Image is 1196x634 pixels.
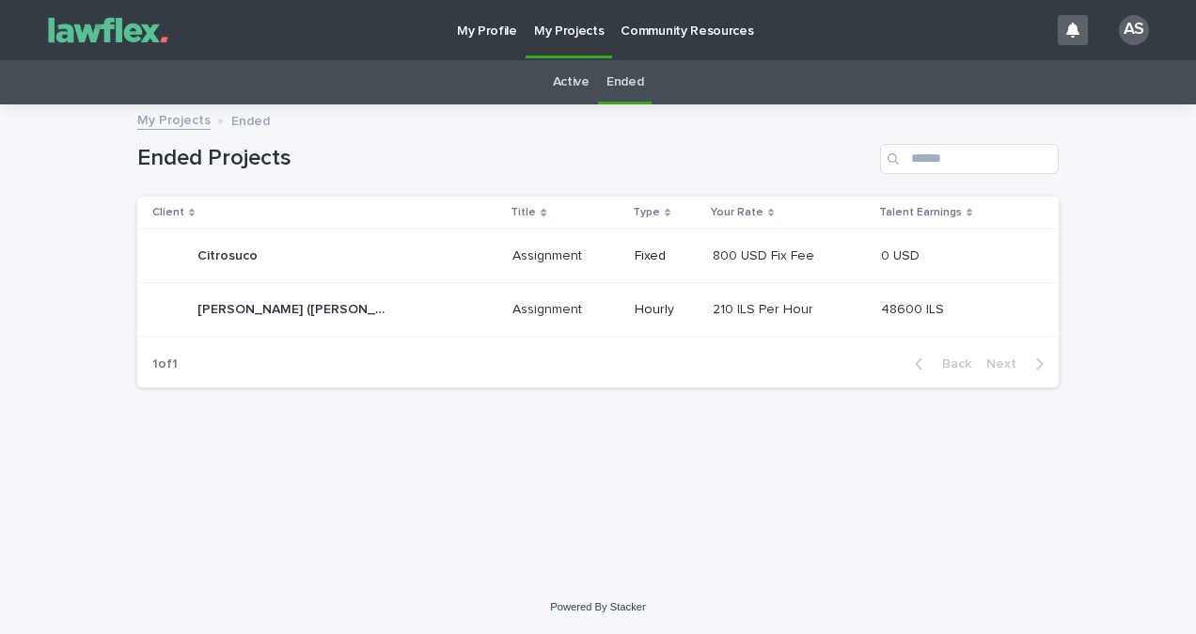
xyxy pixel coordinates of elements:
[633,202,660,223] p: Type
[137,283,1059,337] tr: [PERSON_NAME] ([PERSON_NAME][PERSON_NAME] ([PERSON_NAME] AssignmentAssignment Hourly210 ILS Per H...
[606,60,643,104] a: Ended
[137,108,211,130] a: My Projects
[713,245,818,264] p: 800 USD Fix Fee
[550,601,645,612] a: Powered By Stacker
[881,298,948,318] p: 48600 ILS
[137,341,193,388] p: 1 of 1
[635,302,698,318] p: Hourly
[137,145,873,172] h1: Ended Projects
[152,202,184,223] p: Client
[197,298,389,318] p: [PERSON_NAME] ([PERSON_NAME]
[880,144,1059,174] input: Search
[635,248,698,264] p: Fixed
[1119,15,1149,45] div: AS
[231,109,270,130] p: Ended
[197,245,261,264] p: Citrosuco
[713,298,817,318] p: 210 ILS Per Hour
[711,202,763,223] p: Your Rate
[931,357,971,371] span: Back
[511,202,536,223] p: Title
[879,202,962,223] p: Talent Earnings
[553,60,590,104] a: Active
[38,11,179,49] img: Gnvw4qrBSHOAfo8VMhG6
[512,298,586,318] p: Assignment
[512,245,586,264] p: Assignment
[881,245,923,264] p: 0 USD
[979,356,1059,372] button: Next
[900,356,979,372] button: Back
[986,357,1028,371] span: Next
[137,230,1059,283] tr: CitrosucoCitrosuco AssignmentAssignment Fixed800 USD Fix Fee800 USD Fix Fee 0 USD0 USD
